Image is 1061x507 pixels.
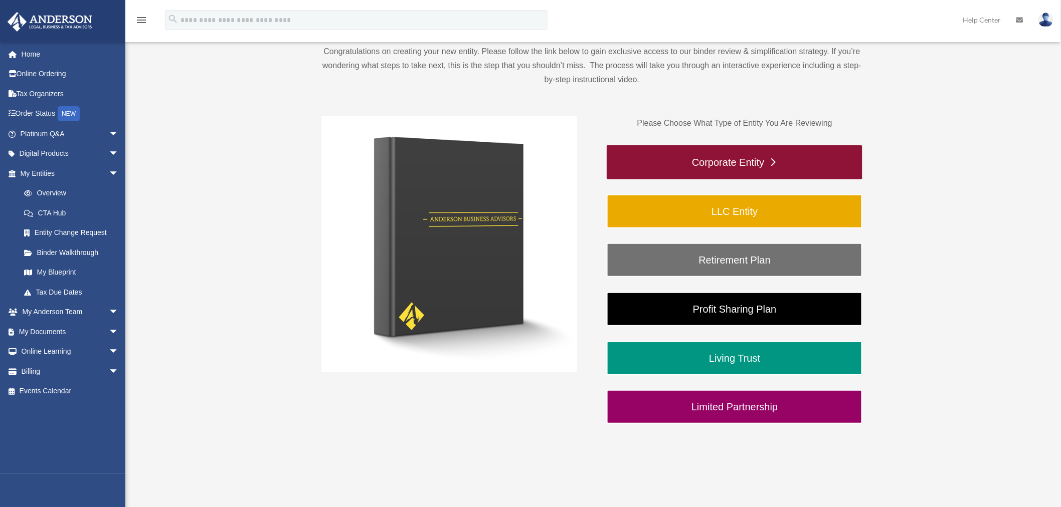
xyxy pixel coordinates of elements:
[7,124,134,144] a: Platinum Q&Aarrow_drop_down
[7,322,134,342] a: My Documentsarrow_drop_down
[7,361,134,381] a: Billingarrow_drop_down
[7,64,134,84] a: Online Ordering
[109,144,129,164] span: arrow_drop_down
[109,342,129,362] span: arrow_drop_down
[109,163,129,184] span: arrow_drop_down
[7,84,134,104] a: Tax Organizers
[14,223,134,243] a: Entity Change Request
[109,322,129,342] span: arrow_drop_down
[7,381,134,401] a: Events Calendar
[14,263,134,283] a: My Blueprint
[7,302,134,322] a: My Anderson Teamarrow_drop_down
[14,183,134,203] a: Overview
[5,12,95,32] img: Anderson Advisors Platinum Portal
[607,243,862,277] a: Retirement Plan
[109,361,129,382] span: arrow_drop_down
[14,242,129,263] a: Binder Walkthrough
[607,292,862,326] a: Profit Sharing Plan
[607,390,862,424] a: Limited Partnership
[607,194,862,228] a: LLC Entity
[7,104,134,124] a: Order StatusNEW
[58,106,80,121] div: NEW
[607,145,862,179] a: Corporate Entity
[7,44,134,64] a: Home
[167,14,179,25] i: search
[135,18,147,26] a: menu
[14,282,134,302] a: Tax Due Dates
[7,163,134,183] a: My Entitiesarrow_drop_down
[7,342,134,362] a: Online Learningarrow_drop_down
[1038,13,1053,27] img: User Pic
[109,302,129,323] span: arrow_drop_down
[607,341,862,375] a: Living Trust
[109,124,129,144] span: arrow_drop_down
[321,45,863,87] p: Congratulations on creating your new entity. Please follow the link below to gain exclusive acces...
[607,116,862,130] p: Please Choose What Type of Entity You Are Reviewing
[14,203,134,223] a: CTA Hub
[135,14,147,26] i: menu
[7,144,134,164] a: Digital Productsarrow_drop_down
